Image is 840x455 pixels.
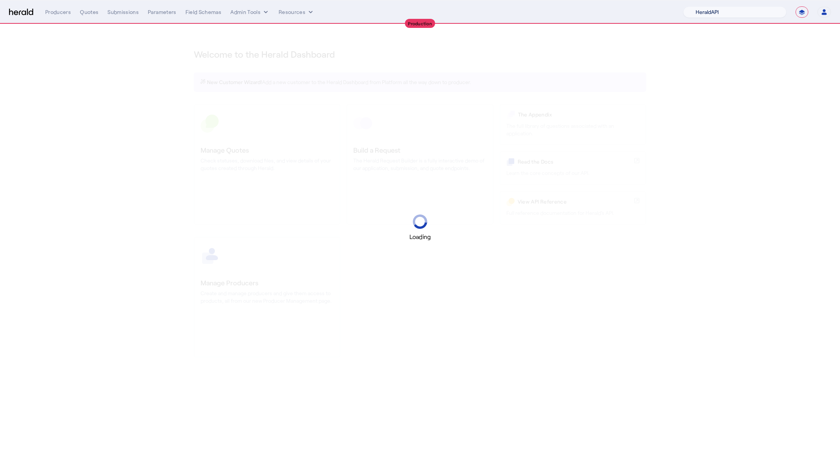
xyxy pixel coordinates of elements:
[405,19,435,28] div: Production
[230,8,270,16] button: internal dropdown menu
[279,8,314,16] button: Resources dropdown menu
[45,8,71,16] div: Producers
[185,8,222,16] div: Field Schemas
[9,9,33,16] img: Herald Logo
[107,8,139,16] div: Submissions
[148,8,176,16] div: Parameters
[80,8,98,16] div: Quotes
